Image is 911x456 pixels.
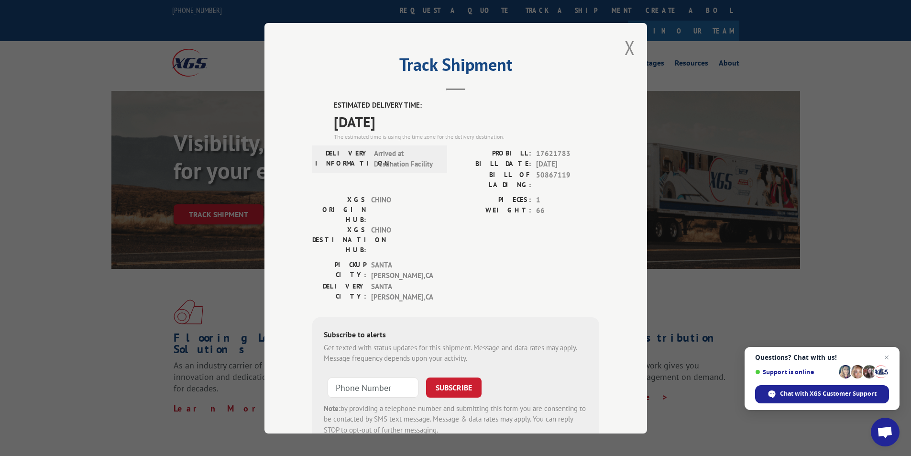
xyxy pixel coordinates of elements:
[324,342,588,364] div: Get texted with status updates for this shipment. Message and data rates may apply. Message frequ...
[334,111,599,132] span: [DATE]
[312,224,366,255] label: XGS DESTINATION HUB:
[374,148,439,169] span: Arrived at Destination Facility
[536,205,599,216] span: 66
[334,100,599,111] label: ESTIMATED DELIVERY TIME:
[536,159,599,170] span: [DATE]
[881,352,892,363] span: Close chat
[456,205,531,216] label: WEIGHT:
[536,194,599,205] span: 1
[324,403,340,412] strong: Note:
[456,148,531,159] label: PROBILL:
[755,385,889,403] div: Chat with XGS Customer Support
[312,281,366,302] label: DELIVERY CITY:
[625,35,635,60] button: Close modal
[371,224,436,255] span: CHINO
[871,418,900,446] div: Open chat
[456,169,531,189] label: BILL OF LADING:
[334,132,599,141] div: The estimated time is using the time zone for the delivery destination.
[456,159,531,170] label: BILL DATE:
[371,194,436,224] span: CHINO
[312,194,366,224] label: XGS ORIGIN HUB:
[328,377,418,397] input: Phone Number
[780,389,877,398] span: Chat with XGS Customer Support
[312,58,599,76] h2: Track Shipment
[312,259,366,281] label: PICKUP CITY:
[456,194,531,205] label: PIECES:
[371,259,436,281] span: SANTA [PERSON_NAME] , CA
[755,354,889,361] span: Questions? Chat with us!
[371,281,436,302] span: SANTA [PERSON_NAME] , CA
[755,368,835,376] span: Support is online
[536,169,599,189] span: 50867119
[315,148,369,169] label: DELIVERY INFORMATION:
[426,377,482,397] button: SUBSCRIBE
[324,403,588,435] div: by providing a telephone number and submitting this form you are consenting to be contacted by SM...
[536,148,599,159] span: 17621783
[324,328,588,342] div: Subscribe to alerts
